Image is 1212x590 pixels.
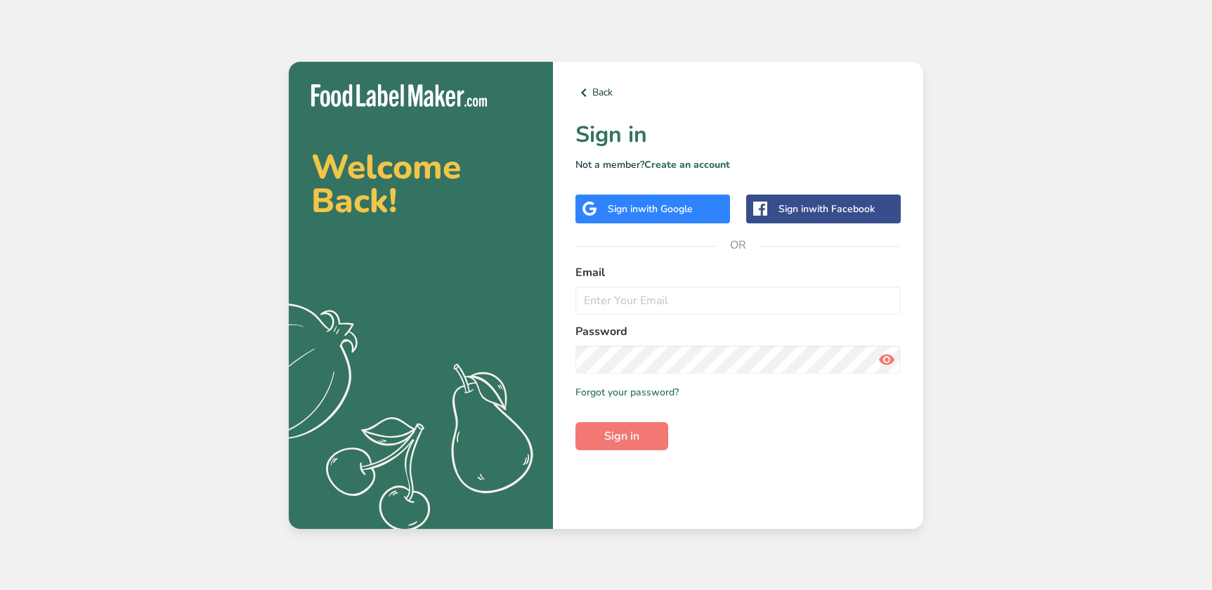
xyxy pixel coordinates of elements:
div: Sign in [608,202,693,216]
a: Create an account [644,158,730,171]
span: OR [717,224,760,266]
img: Food Label Maker [311,84,487,107]
span: with Facebook [809,202,875,216]
a: Back [575,84,901,101]
div: Sign in [778,202,875,216]
p: Not a member? [575,157,901,172]
h1: Sign in [575,118,901,152]
label: Password [575,323,901,340]
a: Forgot your password? [575,385,679,400]
span: Sign in [604,428,639,445]
h2: Welcome Back! [311,150,530,218]
input: Enter Your Email [575,287,901,315]
label: Email [575,264,901,281]
span: with Google [638,202,693,216]
button: Sign in [575,422,668,450]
